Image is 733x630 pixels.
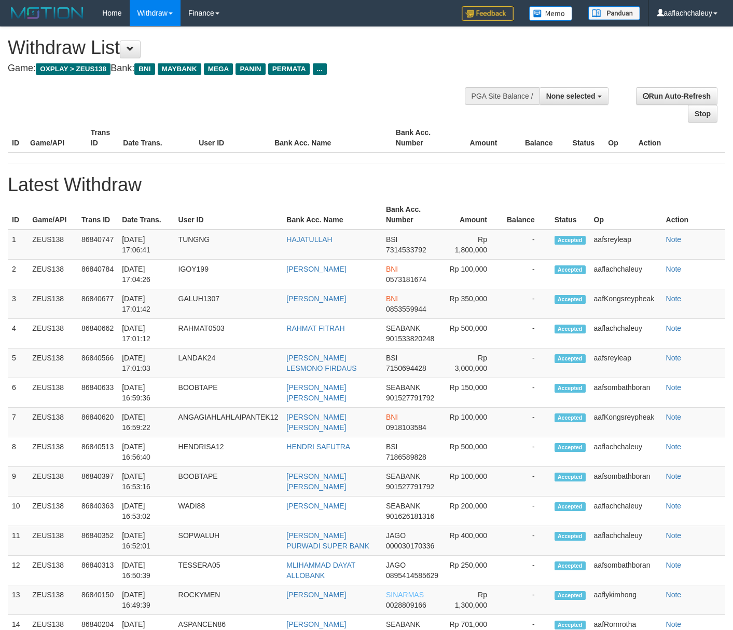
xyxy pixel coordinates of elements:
span: 7186589828 [386,453,426,461]
a: Note [666,472,682,480]
a: [PERSON_NAME] [286,502,346,510]
td: [DATE] 16:53:02 [118,497,174,526]
td: - [503,437,550,467]
a: [PERSON_NAME] [286,294,346,303]
th: Bank Acc. Name [282,200,382,230]
span: 0895414585629 [386,571,438,580]
td: aafKongsreypheak [590,408,662,437]
span: Accepted [555,236,586,245]
td: - [503,230,550,260]
td: Rp 100,000 [442,467,503,497]
td: TESSERA05 [174,556,283,585]
span: PANIN [236,63,265,75]
td: ZEUS138 [28,497,77,526]
td: - [503,319,550,348]
th: Amount [442,200,503,230]
td: aafsreyleap [590,348,662,378]
td: - [503,378,550,408]
span: BSI [386,235,398,244]
a: Note [666,235,682,244]
td: 86840633 [77,378,118,408]
button: None selected [540,87,608,105]
td: 86840363 [77,497,118,526]
th: Trans ID [77,200,118,230]
span: SEABANK [386,383,420,392]
span: Accepted [555,502,586,511]
a: [PERSON_NAME] [286,591,346,599]
td: WADI88 [174,497,283,526]
img: MOTION_logo.png [8,5,87,21]
td: ZEUS138 [28,585,77,615]
th: Bank Acc. Number [382,200,442,230]
span: 0918103584 [386,423,426,432]
a: Note [666,265,682,273]
td: ZEUS138 [28,437,77,467]
td: aafsreyleap [590,230,662,260]
td: aafsombathboran [590,378,662,408]
span: 7314533792 [386,246,426,254]
a: [PERSON_NAME] [PERSON_NAME] [286,472,346,491]
a: [PERSON_NAME] PURWADI SUPER BANK [286,531,369,550]
a: [PERSON_NAME] [286,620,346,628]
td: 86840513 [77,437,118,467]
a: RAHMAT FITRAH [286,324,344,332]
a: HAJATULLAH [286,235,332,244]
span: BSI [386,443,398,451]
th: Balance [513,123,568,153]
span: None selected [546,92,596,100]
td: [DATE] 17:01:42 [118,289,174,319]
span: SEABANK [386,620,420,628]
td: Rp 500,000 [442,437,503,467]
td: 8 [8,437,28,467]
span: 0028809166 [386,601,426,609]
td: aaflachchaleuy [590,319,662,348]
th: Amount [452,123,513,153]
img: Button%20Memo.svg [529,6,573,21]
td: 86840397 [77,467,118,497]
span: BSI [386,354,398,362]
td: aafsombathboran [590,556,662,585]
td: Rp 100,000 [442,260,503,289]
td: ZEUS138 [28,526,77,556]
td: ZEUS138 [28,260,77,289]
td: ZEUS138 [28,408,77,437]
span: Accepted [555,443,586,452]
td: ZEUS138 [28,289,77,319]
td: HENDRISA12 [174,437,283,467]
span: BNI [386,265,398,273]
span: BNI [386,294,398,303]
th: Action [634,123,725,153]
td: ZEUS138 [28,467,77,497]
td: - [503,585,550,615]
td: Rp 200,000 [442,497,503,526]
th: Game/API [28,200,77,230]
td: aaflachchaleuy [590,260,662,289]
span: 000030170336 [386,542,434,550]
td: [DATE] 17:01:12 [118,319,174,348]
a: Note [666,383,682,392]
td: ANGAGIAHLAHLAIPANTEK12 [174,408,283,437]
img: Feedback.jpg [462,6,514,21]
span: PERMATA [268,63,310,75]
td: 2 [8,260,28,289]
td: 11 [8,526,28,556]
a: Note [666,531,682,540]
span: Accepted [555,413,586,422]
span: Accepted [555,621,586,629]
td: [DATE] 16:50:39 [118,556,174,585]
a: HENDRI SAFUTRA [286,443,350,451]
td: [DATE] 16:52:01 [118,526,174,556]
td: Rp 150,000 [442,378,503,408]
span: Accepted [555,591,586,600]
td: [DATE] 16:49:39 [118,585,174,615]
span: Accepted [555,384,586,393]
td: 4 [8,319,28,348]
a: Run Auto-Refresh [636,87,717,105]
a: Note [666,561,682,569]
td: Rp 3,000,000 [442,348,503,378]
td: ZEUS138 [28,319,77,348]
td: 86840747 [77,230,118,260]
a: [PERSON_NAME] [PERSON_NAME] [286,413,346,432]
span: BNI [134,63,155,75]
td: Rp 1,300,000 [442,585,503,615]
